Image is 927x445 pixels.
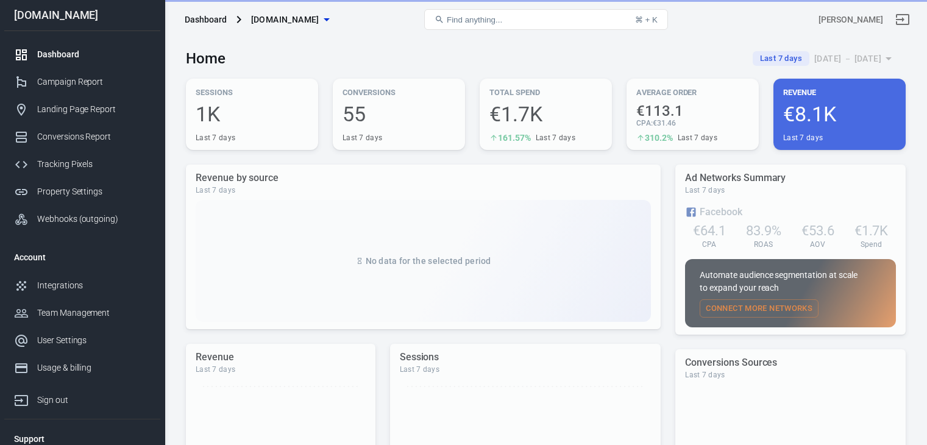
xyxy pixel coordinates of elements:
[4,151,160,178] a: Tracking Pixels
[37,185,151,198] div: Property Settings
[37,361,151,374] div: Usage & billing
[37,103,151,116] div: Landing Page Report
[888,5,917,34] a: Sign out
[4,96,160,123] a: Landing Page Report
[4,205,160,233] a: Webhooks (outgoing)
[37,76,151,88] div: Campaign Report
[4,178,160,205] a: Property Settings
[251,12,319,27] span: olgawebersocial.de
[37,213,151,226] div: Webhooks (outgoing)
[4,10,160,21] div: [DOMAIN_NAME]
[37,307,151,319] div: Team Management
[246,9,334,31] button: [DOMAIN_NAME]
[819,13,883,26] div: Account id: 4GGnmKtI
[4,123,160,151] a: Conversions Report
[447,15,502,24] span: Find anything...
[4,243,160,272] li: Account
[4,299,160,327] a: Team Management
[424,9,668,30] button: Find anything...⌘ + K
[4,272,160,299] a: Integrations
[4,354,160,382] a: Usage & billing
[4,327,160,354] a: User Settings
[4,382,160,414] a: Sign out
[37,130,151,143] div: Conversions Report
[37,334,151,347] div: User Settings
[37,158,151,171] div: Tracking Pixels
[4,41,160,68] a: Dashboard
[37,279,151,292] div: Integrations
[185,13,227,26] div: Dashboard
[186,50,226,67] h3: Home
[4,68,160,96] a: Campaign Report
[37,394,151,407] div: Sign out
[635,15,658,24] div: ⌘ + K
[37,48,151,61] div: Dashboard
